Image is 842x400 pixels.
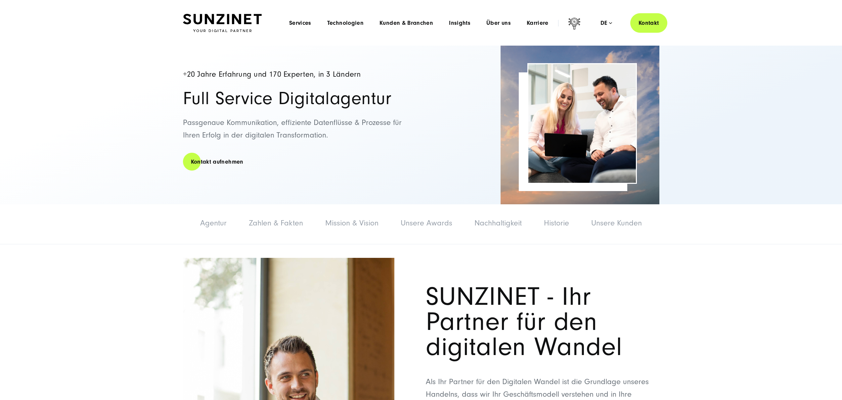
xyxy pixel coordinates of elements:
[528,64,636,183] img: Service_Images_2025_39
[600,20,612,26] div: de
[249,219,303,227] a: Zahlen & Fakten
[630,13,667,33] a: Kontakt
[474,219,522,227] a: Nachhaltigkeit
[591,219,642,227] a: Unsere Kunden
[426,284,659,360] h1: SUNZINET - Ihr Partner für den digitalen Wandel
[183,14,262,32] img: SUNZINET Full Service Digital Agentur
[289,20,311,26] a: Services
[183,152,251,171] a: Kontakt aufnehmen
[325,219,378,227] a: Mission & Vision
[449,20,470,26] a: Insights
[501,46,659,204] img: Full-Service Digitalagentur SUNZINET - Business Applications Web & Cloud_2
[527,20,549,26] a: Karriere
[486,20,511,26] a: Über uns
[183,118,402,140] span: Passgenaue Kommunikation, effiziente Datenflüsse & Prozesse für Ihren Erfolg in der digitalen Tra...
[183,70,415,79] h4: +20 Jahre Erfahrung und 170 Experten, in 3 Ländern
[401,219,452,227] a: Unsere Awards
[200,219,227,227] a: Agentur
[379,20,433,26] a: Kunden & Branchen
[183,89,415,108] h2: Full Service Digitalagentur
[327,20,364,26] a: Technologien
[544,219,569,227] a: Historie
